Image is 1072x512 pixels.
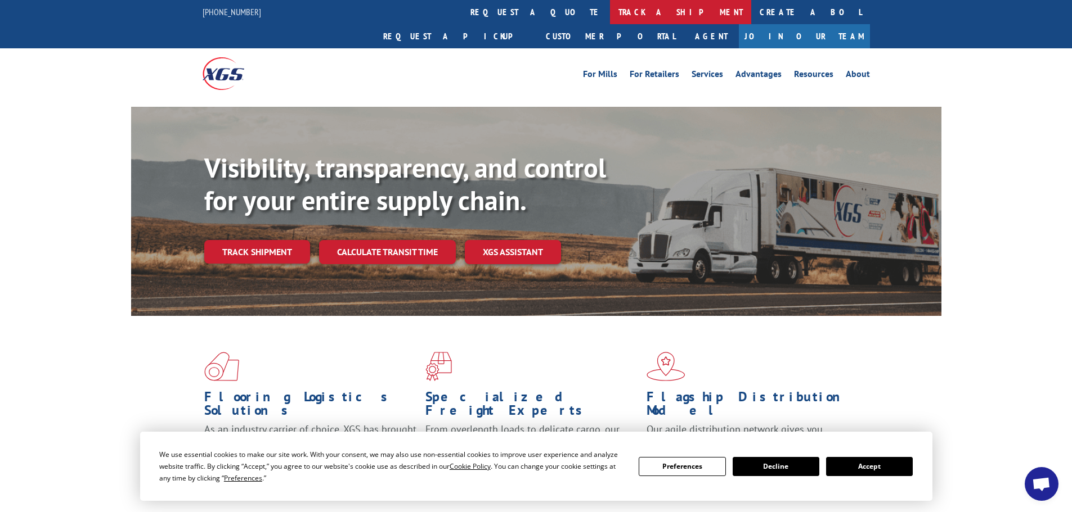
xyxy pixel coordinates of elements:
[319,240,456,264] a: Calculate transit time
[465,240,561,264] a: XGS ASSISTANT
[846,70,870,82] a: About
[639,457,725,476] button: Preferences
[425,423,638,473] p: From overlength loads to delicate cargo, our experienced staff knows the best way to move your fr...
[647,390,859,423] h1: Flagship Distribution Model
[450,461,491,471] span: Cookie Policy
[684,24,739,48] a: Agent
[375,24,537,48] a: Request a pickup
[647,423,854,449] span: Our agile distribution network gives you nationwide inventory management on demand.
[1025,467,1058,501] div: Open chat
[204,240,310,264] a: Track shipment
[826,457,913,476] button: Accept
[794,70,833,82] a: Resources
[692,70,723,82] a: Services
[537,24,684,48] a: Customer Portal
[224,473,262,483] span: Preferences
[204,423,416,463] span: As an industry carrier of choice, XGS has brought innovation and dedication to flooring logistics...
[204,150,606,218] b: Visibility, transparency, and control for your entire supply chain.
[733,457,819,476] button: Decline
[203,6,261,17] a: [PHONE_NUMBER]
[739,24,870,48] a: Join Our Team
[425,352,452,381] img: xgs-icon-focused-on-flooring-red
[140,432,932,501] div: Cookie Consent Prompt
[159,448,625,484] div: We use essential cookies to make our site work. With your consent, we may also use non-essential ...
[735,70,782,82] a: Advantages
[647,352,685,381] img: xgs-icon-flagship-distribution-model-red
[630,70,679,82] a: For Retailers
[204,352,239,381] img: xgs-icon-total-supply-chain-intelligence-red
[583,70,617,82] a: For Mills
[425,390,638,423] h1: Specialized Freight Experts
[204,390,417,423] h1: Flooring Logistics Solutions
